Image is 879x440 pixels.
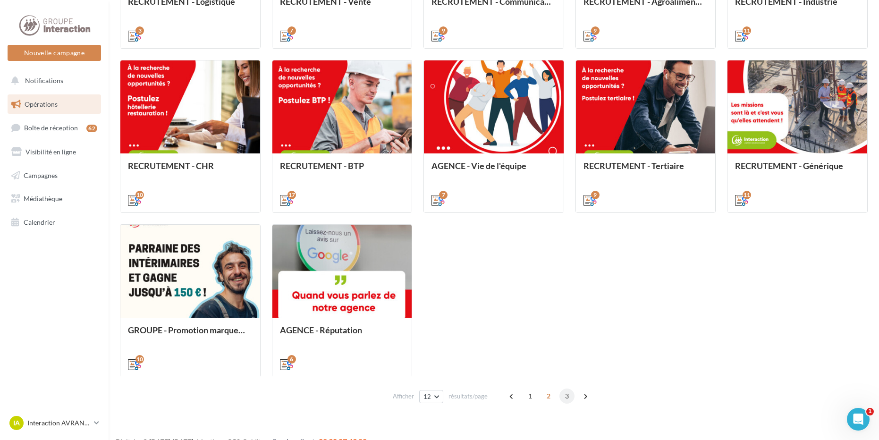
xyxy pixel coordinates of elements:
div: GROUPE - Promotion marques et offres [128,325,253,344]
span: 12 [423,393,431,400]
div: AGENCE - Réputation [280,325,405,344]
span: Campagnes [24,171,58,179]
span: 1 [523,389,538,404]
a: Médiathèque [6,189,103,209]
div: 10 [135,191,144,199]
div: 11 [743,26,751,35]
a: Visibilité en ligne [6,142,103,162]
span: Afficher [393,392,414,401]
span: Visibilité en ligne [25,148,76,156]
iframe: Intercom live chat [847,408,870,431]
button: Notifications [6,71,99,91]
span: IA [13,418,20,428]
div: RECRUTEMENT - CHR [128,161,253,180]
span: Boîte de réception [24,124,78,132]
span: résultats/page [448,392,488,401]
div: 7 [439,191,448,199]
div: 9 [591,26,600,35]
a: Opérations [6,94,103,114]
div: 17 [287,191,296,199]
a: Calendrier [6,212,103,232]
span: Opérations [25,100,58,108]
span: Médiathèque [24,195,62,203]
span: 1 [866,408,874,415]
span: Calendrier [24,218,55,226]
div: RECRUTEMENT - Générique [735,161,860,180]
div: 9 [591,191,600,199]
a: Campagnes [6,166,103,186]
div: 6 [287,355,296,364]
div: 10 [135,355,144,364]
div: 7 [287,26,296,35]
div: 3 [135,26,144,35]
button: Nouvelle campagne [8,45,101,61]
div: RECRUTEMENT - BTP [280,161,405,180]
div: 62 [86,125,97,132]
a: IA Interaction AVRANCHES [8,414,101,432]
span: Notifications [25,76,63,85]
div: 11 [743,191,751,199]
div: 9 [439,26,448,35]
a: Boîte de réception62 [6,118,103,138]
button: 12 [419,390,443,403]
div: AGENCE - Vie de l'équipe [431,161,556,180]
span: 2 [541,389,556,404]
p: Interaction AVRANCHES [27,418,90,428]
span: 3 [559,389,575,404]
div: RECRUTEMENT - Tertiaire [583,161,708,180]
